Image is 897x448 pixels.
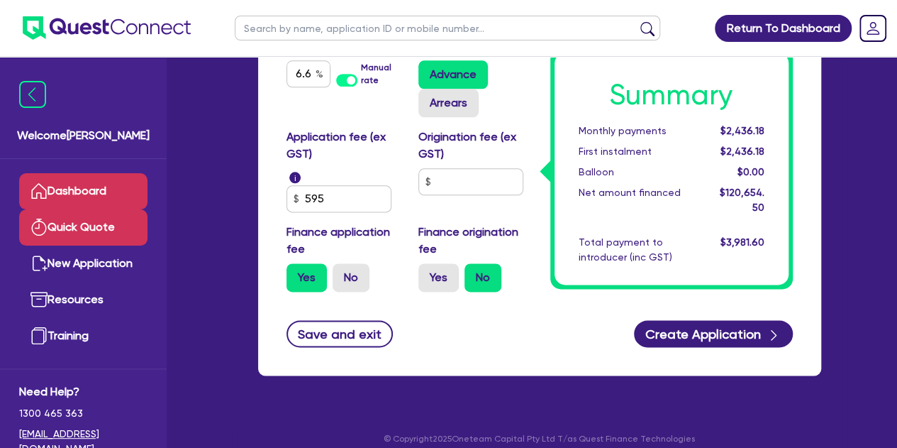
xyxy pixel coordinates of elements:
button: Save and exit [286,320,394,347]
h1: Summary [579,78,764,112]
span: i [289,172,301,183]
label: Finance origination fee [418,224,529,258]
label: Arrears [418,89,479,117]
div: Monthly payments [568,124,706,138]
a: Dashboard [19,173,147,209]
a: Training [19,318,147,354]
span: Need Help? [19,383,147,400]
a: Quick Quote [19,209,147,246]
label: No [464,263,501,292]
span: $2,436.18 [720,125,764,136]
img: quick-quote [30,219,48,236]
label: Advance [418,60,488,89]
img: icon-menu-close [19,81,46,108]
span: 1300 465 363 [19,406,147,421]
input: Search by name, application ID or mobile number... [235,16,660,40]
label: Manual rate [361,61,396,87]
img: quest-connect-logo-blue [23,16,191,40]
button: Create Application [634,320,793,347]
span: $120,654.50 [719,187,764,213]
a: Return To Dashboard [715,15,852,42]
label: Finance application fee [286,224,397,258]
img: resources [30,291,48,308]
span: $3,981.60 [720,236,764,248]
div: Balloon [568,165,706,180]
a: Dropdown toggle [854,10,891,47]
div: Net amount financed [568,185,706,215]
span: $2,436.18 [720,146,764,157]
p: © Copyright 2025 Oneteam Capital Pty Ltd T/as Quest Finance Technologies [248,432,831,445]
label: No [333,263,369,292]
label: Origination fee (ex GST) [418,129,529,163]
label: Yes [418,263,459,292]
div: Total payment to introducer (inc GST) [568,235,706,265]
label: Yes [286,263,327,292]
label: Application fee (ex GST) [286,129,397,163]
a: Resources [19,282,147,318]
img: training [30,327,48,344]
div: First instalment [568,144,706,159]
img: new-application [30,255,48,272]
span: Welcome [PERSON_NAME] [17,127,150,144]
span: $0.00 [737,166,764,177]
a: New Application [19,246,147,282]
